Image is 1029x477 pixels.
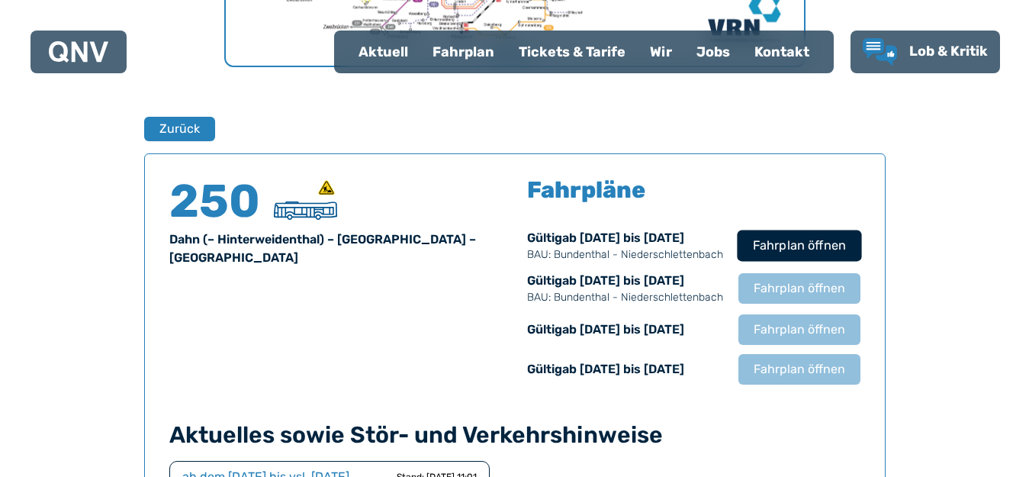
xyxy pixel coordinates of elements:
a: QNV Logo [49,37,108,67]
img: QNV Logo [49,41,108,63]
a: Fahrplan [420,32,506,72]
a: Tickets & Tarife [506,32,638,72]
h4: Aktuelles sowie Stör- und Verkehrshinweise [169,421,860,449]
span: Fahrplan öffnen [754,279,845,298]
span: Fahrplan öffnen [754,360,845,379]
span: Lob & Kritik [909,43,988,60]
div: Gültig ab [DATE] bis [DATE] [527,321,723,339]
button: Fahrplan öffnen [738,273,860,304]
h4: 250 [169,179,261,224]
div: Gültig ab [DATE] bis [DATE] [527,272,723,305]
p: BAU: Bundenthal - Niederschlettenbach [527,247,723,263]
a: Jobs [684,32,742,72]
a: Zurück [144,117,205,141]
a: Wir [638,32,684,72]
button: Fahrplan öffnen [738,314,860,345]
h5: Fahrpläne [527,179,645,201]
div: Gültig ab [DATE] bis [DATE] [527,360,723,379]
div: Dahn (– Hinterweidenthal) – [GEOGRAPHIC_DATA] – [GEOGRAPHIC_DATA] [169,230,497,267]
button: Fahrplan öffnen [737,230,861,261]
button: Fahrplan öffnen [738,354,860,385]
a: Lob & Kritik [863,38,988,66]
p: BAU: Bundenthal - Niederschlettenbach [527,290,723,305]
span: Fahrplan öffnen [752,237,845,255]
a: Aktuell [346,32,420,72]
img: Überlandbus [274,201,337,220]
button: Zurück [144,117,215,141]
span: Fahrplan öffnen [754,321,845,339]
div: Gültig ab [DATE] bis [DATE] [527,229,723,263]
a: Kontakt [742,32,822,72]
